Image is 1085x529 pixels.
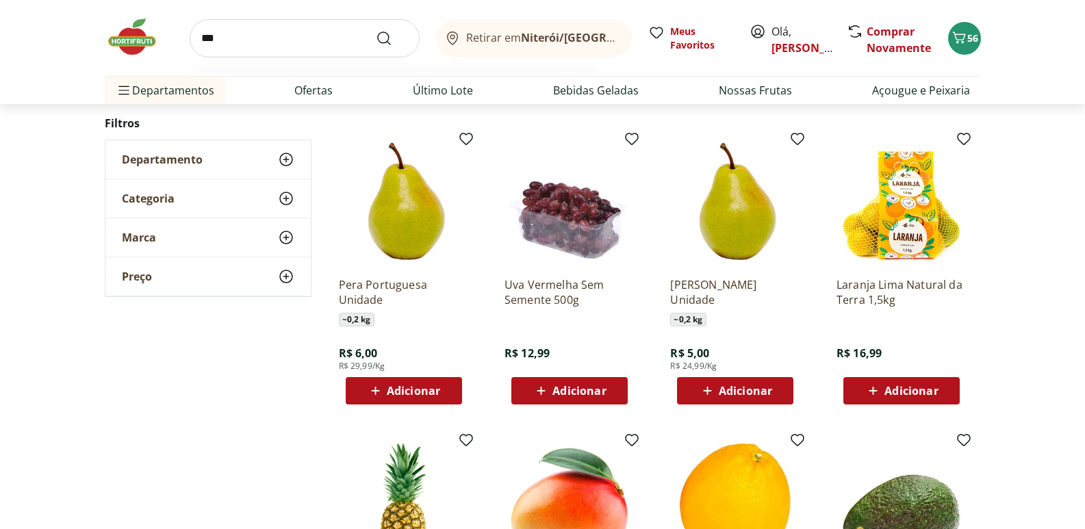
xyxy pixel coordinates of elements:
[339,361,385,372] span: R$ 29,99/Kg
[105,140,311,179] button: Departamento
[837,346,882,361] span: R$ 16,99
[771,40,860,55] a: [PERSON_NAME]
[670,346,709,361] span: R$ 5,00
[505,277,635,307] a: Uva Vermelha Sem Semente 500g
[116,74,132,107] button: Menu
[948,22,981,55] button: Carrinho
[521,30,677,45] b: Niterói/[GEOGRAPHIC_DATA]
[105,218,311,257] button: Marca
[105,257,311,296] button: Preço
[436,19,632,57] button: Retirar emNiterói/[GEOGRAPHIC_DATA]
[677,377,793,404] button: Adicionar
[553,82,639,99] a: Bebidas Geladas
[719,385,772,396] span: Adicionar
[413,82,473,99] a: Último Lote
[122,270,152,283] span: Preço
[116,74,214,107] span: Departamentos
[376,30,409,47] button: Submit Search
[670,277,800,307] a: [PERSON_NAME] Unidade
[122,231,156,244] span: Marca
[648,25,733,52] a: Meus Favoritos
[670,313,706,326] span: ~ 0,2 kg
[505,346,550,361] span: R$ 12,99
[837,136,967,266] img: Laranja Lima Natural da Terra 1,5kg
[105,16,173,57] img: Hortifruti
[105,109,311,137] h2: Filtros
[837,277,967,307] a: Laranja Lima Natural da Terra 1,5kg
[466,31,617,44] span: Retirar em
[190,19,420,57] input: search
[719,82,792,99] a: Nossas Frutas
[867,24,931,55] a: Comprar Novamente
[967,31,978,44] span: 56
[511,377,628,404] button: Adicionar
[505,136,635,266] img: Uva Vermelha Sem Semente 500g
[339,346,378,361] span: R$ 6,00
[339,313,374,326] span: ~ 0,2 kg
[670,361,717,372] span: R$ 24,99/Kg
[670,25,733,52] span: Meus Favoritos
[387,385,440,396] span: Adicionar
[122,153,203,166] span: Departamento
[122,192,175,205] span: Categoria
[294,82,333,99] a: Ofertas
[884,385,938,396] span: Adicionar
[771,23,832,56] span: Olá,
[339,136,469,266] img: Pera Portuguesa Unidade
[346,377,462,404] button: Adicionar
[843,377,960,404] button: Adicionar
[670,136,800,266] img: Pera Williams Unidade
[105,179,311,218] button: Categoria
[339,277,469,307] a: Pera Portuguesa Unidade
[552,385,606,396] span: Adicionar
[872,82,970,99] a: Açougue e Peixaria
